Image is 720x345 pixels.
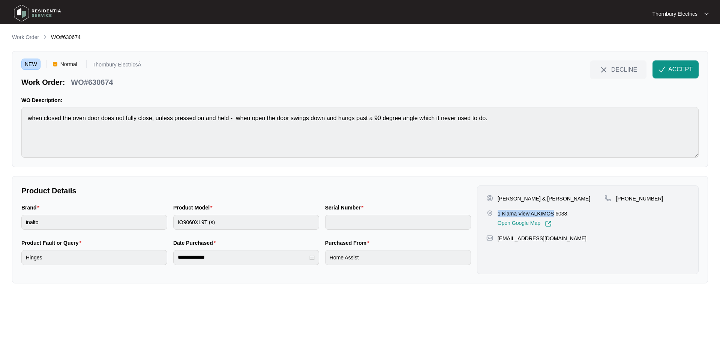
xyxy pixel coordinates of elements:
p: WO#630674 [71,77,113,87]
input: Purchased From [325,250,471,265]
span: Normal [57,59,80,70]
input: Product Model [173,215,319,230]
img: Link-External [545,220,552,227]
label: Date Purchased [173,239,219,247]
span: DECLINE [611,65,637,74]
p: Thornbury Electrics [652,10,697,18]
textarea: when closed the oven door does not fully close, unless pressed on and held - when open the door s... [21,107,699,158]
a: Work Order [10,33,40,42]
span: NEW [21,59,40,70]
img: check-Icon [658,66,665,73]
p: [EMAIL_ADDRESS][DOMAIN_NAME] [498,235,586,242]
span: WO#630674 [51,34,81,40]
label: Product Fault or Query [21,239,84,247]
input: Date Purchased [178,253,308,261]
p: [PERSON_NAME] & [PERSON_NAME] [498,195,590,202]
img: chevron-right [42,34,48,40]
input: Serial Number [325,215,471,230]
p: Work Order [12,33,39,41]
img: user-pin [486,195,493,202]
img: residentia service logo [11,2,64,24]
p: Work Order: [21,77,65,87]
button: close-IconDECLINE [590,60,646,78]
label: Serial Number [325,204,366,211]
input: Brand [21,215,167,230]
p: WO Description: [21,96,699,104]
a: Open Google Map [498,220,552,227]
span: ACCEPT [668,65,693,74]
img: close-Icon [599,65,608,74]
input: Product Fault or Query [21,250,167,265]
img: map-pin [604,195,611,202]
label: Brand [21,204,42,211]
button: check-IconACCEPT [652,60,699,78]
p: [PHONE_NUMBER] [616,195,663,202]
p: Thornbury ElectricsÂ [93,62,141,70]
label: Product Model [173,204,216,211]
img: dropdown arrow [704,12,709,16]
p: 1 Kiama View ALKIMOS 6038, [498,210,569,217]
img: map-pin [486,210,493,217]
p: Product Details [21,185,471,196]
img: Vercel Logo [53,62,57,66]
label: Purchased From [325,239,372,247]
img: map-pin [486,235,493,241]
